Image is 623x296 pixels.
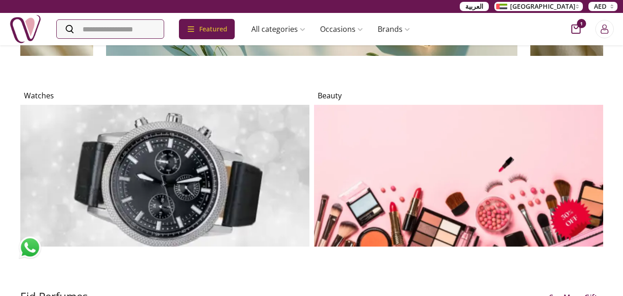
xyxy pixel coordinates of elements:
[314,90,603,247] a: Beauty
[20,105,309,247] img: Watches
[465,2,483,11] span: العربية
[595,20,614,38] button: Login
[577,19,586,28] span: 1
[510,2,576,11] span: [GEOGRAPHIC_DATA]
[57,20,164,38] input: Search
[179,19,235,39] div: Featured
[9,13,42,45] img: Nigwa-uae-gifts
[24,90,306,101] h4: Watches
[571,24,581,34] button: cart-button
[314,105,603,247] img: Beauty
[20,90,309,247] a: Watches
[496,4,507,9] img: Arabic_dztd3n.png
[370,20,417,38] a: Brands
[494,2,583,11] button: [GEOGRAPHIC_DATA]
[313,20,370,38] a: Occasions
[318,90,599,101] h4: Beauty
[594,2,606,11] span: AED
[588,2,617,11] button: AED
[244,20,313,38] a: All categories
[18,236,42,259] img: whatsapp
